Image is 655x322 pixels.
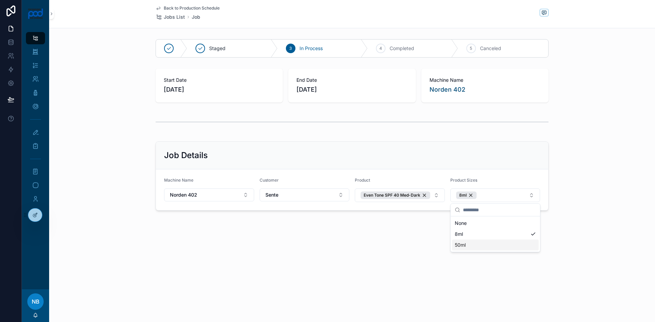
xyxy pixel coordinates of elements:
span: 4 [379,46,382,51]
button: Select Button [164,188,254,201]
span: Machine Name [430,77,540,83]
a: Job [192,14,200,20]
a: Back to Production Schedule [156,5,220,11]
button: Unselect 18 [361,191,430,199]
button: Select Button [260,188,350,201]
span: Product [355,178,370,183]
span: Completed [390,45,414,52]
span: Sente [265,191,278,198]
span: Even Tone SPF 40 Med-Dark [364,193,420,198]
span: [DATE] [296,85,407,94]
span: [DATE] [164,85,275,94]
button: Unselect 44 [456,191,477,199]
span: Product Sizes [450,178,477,183]
span: 5 [470,46,472,51]
span: Customer [260,178,279,183]
a: Jobs List [156,14,185,20]
button: Select Button [450,188,540,202]
h2: Job Details [164,150,208,161]
span: Norden 402 [170,191,197,198]
span: 8ml [455,231,463,237]
div: Suggestions [451,216,540,252]
span: In Process [300,45,323,52]
button: Select Button [355,188,445,202]
span: Back to Production Schedule [164,5,220,11]
span: Start Date [164,77,275,83]
div: scrollable content [22,27,49,214]
span: 8ml [459,193,467,198]
img: App logo [28,8,44,19]
div: None [452,218,539,229]
span: End Date [296,77,407,83]
span: Staged [209,45,225,52]
span: NB [32,297,40,306]
span: 50ml [455,242,466,248]
span: Machine Name [164,178,193,183]
span: Canceled [480,45,501,52]
span: 3 [289,46,292,51]
span: Jobs List [164,14,185,20]
a: Norden 402 [430,85,465,94]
